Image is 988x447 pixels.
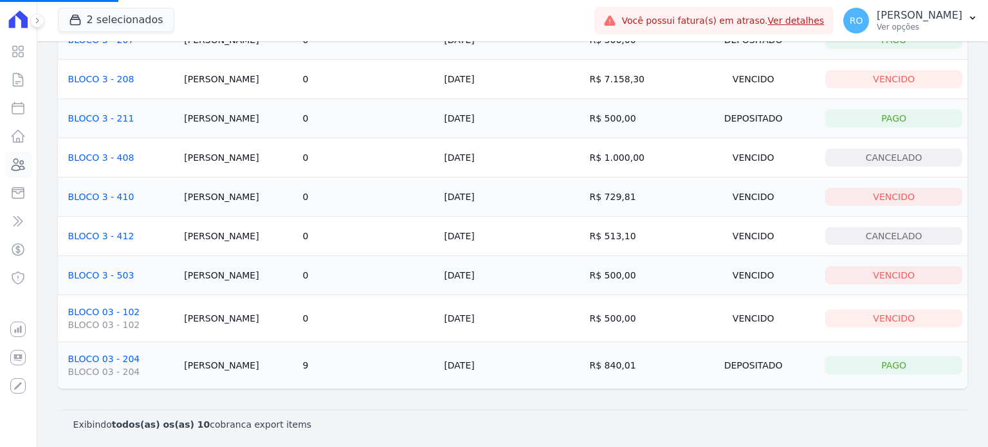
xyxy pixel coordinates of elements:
td: [DATE] [439,217,584,256]
td: [PERSON_NAME] [179,60,297,99]
a: BLOCO 3 - 503 [68,270,134,280]
td: [DATE] [439,256,584,295]
div: Vencido [691,227,815,245]
span: RO [850,16,863,25]
div: Vencido [825,70,962,88]
td: R$ 729,81 [585,178,687,217]
td: 9 [297,342,439,389]
td: R$ 500,00 [585,99,687,138]
td: [PERSON_NAME] [179,217,297,256]
a: BLOCO 03 - 204BLOCO 03 - 204 [68,354,174,378]
div: Vencido [691,309,815,327]
button: RO [PERSON_NAME] Ver opções [833,3,988,39]
div: Depositado [691,109,815,127]
td: R$ 7.158,30 [585,60,687,99]
div: Vencido [691,188,815,206]
td: R$ 500,00 [585,295,687,342]
a: Ver detalhes [768,15,825,26]
td: [DATE] [439,178,584,217]
a: BLOCO 03 - 102BLOCO 03 - 102 [68,307,174,331]
span: BLOCO 03 - 102 [68,318,174,331]
td: [PERSON_NAME] [179,99,297,138]
td: [PERSON_NAME] [179,256,297,295]
b: todos(as) os(as) 10 [112,419,210,430]
p: Ver opções [877,22,962,32]
div: Vencido [825,309,962,327]
td: 0 [297,217,439,256]
td: [PERSON_NAME] [179,342,297,389]
td: R$ 1.000,00 [585,138,687,178]
td: [PERSON_NAME] [179,138,297,178]
div: Vencido [691,70,815,88]
td: [DATE] [439,138,584,178]
td: [DATE] [439,99,584,138]
a: BLOCO 3 - 208 [68,74,134,84]
div: Vencido [825,188,962,206]
div: Cancelado [825,227,962,245]
td: [DATE] [439,295,584,342]
a: BLOCO 3 - 410 [68,192,134,202]
span: Você possui fatura(s) em atraso. [621,14,824,28]
div: Pago [825,356,962,374]
td: [DATE] [439,342,584,389]
div: Vencido [691,266,815,284]
td: R$ 513,10 [585,217,687,256]
button: 2 selecionados [58,8,174,32]
td: 0 [297,178,439,217]
td: 0 [297,295,439,342]
td: 0 [297,256,439,295]
td: R$ 500,00 [585,256,687,295]
td: 0 [297,99,439,138]
a: BLOCO 3 - 408 [68,152,134,163]
td: 0 [297,60,439,99]
div: Vencido [825,266,962,284]
div: Vencido [691,149,815,167]
div: Depositado [691,356,815,374]
td: [PERSON_NAME] [179,178,297,217]
span: BLOCO 03 - 204 [68,365,174,378]
td: 0 [297,138,439,178]
td: [PERSON_NAME] [179,295,297,342]
a: BLOCO 3 - 412 [68,231,134,241]
p: Exibindo cobranca export items [73,418,312,431]
td: R$ 840,01 [585,342,687,389]
div: Pago [825,109,962,127]
td: [DATE] [439,60,584,99]
div: Cancelado [825,149,962,167]
a: BLOCO 3 - 211 [68,113,134,123]
p: [PERSON_NAME] [877,9,962,22]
